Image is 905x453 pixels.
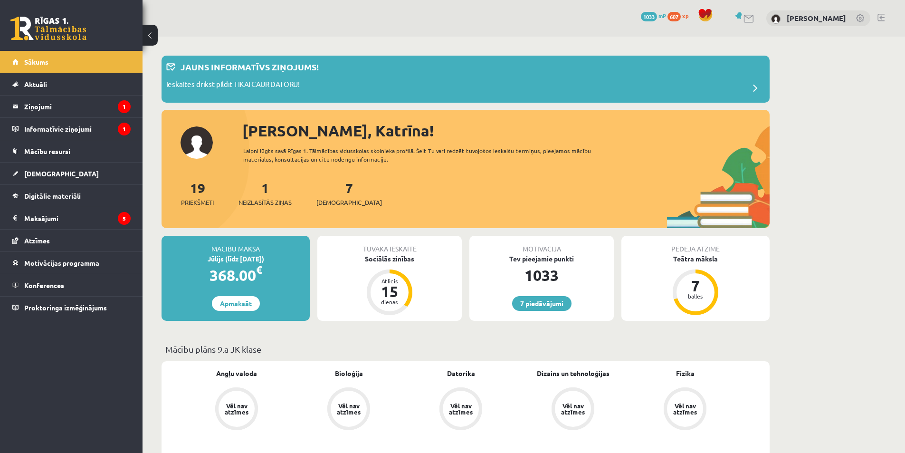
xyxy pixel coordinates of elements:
a: 7[DEMOGRAPHIC_DATA] [316,179,382,207]
div: Tuvākā ieskaite [317,236,462,254]
a: Teātra māksla 7 balles [621,254,770,317]
span: [DEMOGRAPHIC_DATA] [316,198,382,207]
a: Atzīmes [12,230,131,251]
a: Konferences [12,274,131,296]
a: Motivācijas programma [12,252,131,274]
div: 7 [681,278,710,293]
div: Vēl nav atzīmes [672,403,698,415]
legend: Maksājumi [24,207,131,229]
a: Informatīvie ziņojumi1 [12,118,131,140]
a: Bioloģija [335,368,363,378]
div: Mācību maksa [162,236,310,254]
a: Maksājumi5 [12,207,131,229]
a: Ziņojumi1 [12,96,131,117]
a: 1033 mP [641,12,666,19]
a: 19Priekšmeti [181,179,214,207]
i: 1 [118,100,131,113]
span: Neizlasītās ziņas [238,198,292,207]
i: 5 [118,212,131,225]
a: Rīgas 1. Tālmācības vidusskola [10,17,86,40]
div: 368.00 [162,264,310,287]
a: Vēl nav atzīmes [405,387,517,432]
div: Teātra māksla [621,254,770,264]
div: dienas [375,299,404,305]
span: 1033 [641,12,657,21]
a: Aktuāli [12,73,131,95]
a: 1Neizlasītās ziņas [238,179,292,207]
a: Apmaksāt [212,296,260,311]
a: Proktoringa izmēģinājums [12,297,131,318]
legend: Ziņojumi [24,96,131,117]
a: Vēl nav atzīmes [181,387,293,432]
div: Vēl nav atzīmes [223,403,250,415]
div: [PERSON_NAME], Katrīna! [242,119,770,142]
a: Vēl nav atzīmes [517,387,629,432]
span: € [256,263,262,277]
p: Ieskaites drīkst pildīt TIKAI CAUR DATORU! [166,79,300,92]
div: Vēl nav atzīmes [335,403,362,415]
a: Angļu valoda [216,368,257,378]
a: [DEMOGRAPHIC_DATA] [12,163,131,184]
span: [DEMOGRAPHIC_DATA] [24,169,99,178]
span: Mācību resursi [24,147,70,155]
a: Datorika [447,368,475,378]
span: Konferences [24,281,64,289]
div: 15 [375,284,404,299]
a: Vēl nav atzīmes [293,387,405,432]
p: Mācību plāns 9.a JK klase [165,343,766,356]
div: 1033 [469,264,614,287]
div: Motivācija [469,236,614,254]
div: Atlicis [375,278,404,284]
span: Digitālie materiāli [24,192,81,200]
span: Aktuāli [24,80,47,88]
span: Priekšmeti [181,198,214,207]
span: Atzīmes [24,236,50,245]
div: Jūlijs (līdz [DATE]) [162,254,310,264]
span: Sākums [24,58,48,66]
p: Jauns informatīvs ziņojums! [181,60,319,73]
span: Proktoringa izmēģinājums [24,303,107,312]
span: mP [658,12,666,19]
div: Pēdējā atzīme [621,236,770,254]
img: Katrīna Dargēviča [771,14,781,24]
a: [PERSON_NAME] [787,13,846,23]
div: Sociālās zinības [317,254,462,264]
a: Dizains un tehnoloģijas [537,368,610,378]
a: 7 piedāvājumi [512,296,572,311]
span: xp [682,12,688,19]
a: Sociālās zinības Atlicis 15 dienas [317,254,462,317]
div: Laipni lūgts savā Rīgas 1. Tālmācības vidusskolas skolnieka profilā. Šeit Tu vari redzēt tuvojošo... [243,146,608,164]
legend: Informatīvie ziņojumi [24,118,131,140]
a: Digitālie materiāli [12,185,131,207]
span: 607 [667,12,681,21]
a: Vēl nav atzīmes [629,387,741,432]
div: balles [681,293,710,299]
div: Vēl nav atzīmes [560,403,586,415]
i: 1 [118,123,131,135]
a: Fizika [676,368,695,378]
a: Mācību resursi [12,140,131,162]
div: Tev pieejamie punkti [469,254,614,264]
span: Motivācijas programma [24,259,99,267]
a: Jauns informatīvs ziņojums! Ieskaites drīkst pildīt TIKAI CAUR DATORU! [166,60,765,98]
a: 607 xp [667,12,693,19]
div: Vēl nav atzīmes [448,403,474,415]
a: Sākums [12,51,131,73]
